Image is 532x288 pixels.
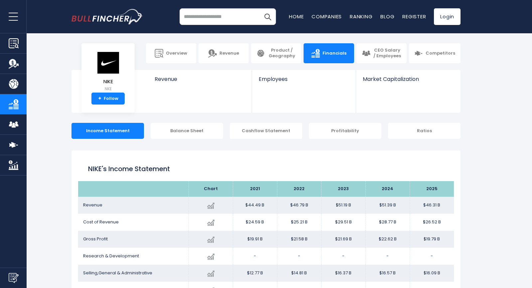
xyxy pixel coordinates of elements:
[233,231,277,248] td: $19.91 B
[252,70,355,94] a: Employees
[373,48,401,59] span: CEO Salary / Employees
[96,51,120,93] a: NIKE NKE
[365,214,410,231] td: $28.77 B
[71,9,143,24] img: bullfincher logo
[71,9,143,24] a: Go to homepage
[251,43,301,63] a: Product / Geography
[233,248,277,265] td: -
[380,13,394,20] a: Blog
[410,197,454,214] td: $46.31 B
[365,248,410,265] td: -
[96,79,120,85] span: NIKE
[233,265,277,282] td: $12.77 B
[356,70,460,94] a: Market Capitalization
[309,123,381,139] div: Profitability
[277,181,321,197] th: 2022
[233,214,277,231] td: $24.59 B
[410,265,454,282] td: $16.09 B
[410,248,454,265] td: -
[277,231,321,248] td: $21.58 B
[323,51,346,56] span: Financials
[277,197,321,214] td: $46.79 B
[410,231,454,248] td: $19.79 B
[388,123,461,139] div: Ratios
[83,253,139,259] span: Research & Development
[365,181,410,197] th: 2024
[321,181,365,197] th: 2023
[166,51,187,56] span: Overview
[321,231,365,248] td: $21.69 B
[189,181,233,197] th: Chart
[365,197,410,214] td: $51.39 B
[409,43,461,63] a: Competitors
[88,164,444,174] h1: NIKE's Income Statement
[321,214,365,231] td: $29.51 B
[83,202,102,208] span: Revenue
[155,76,245,82] span: Revenue
[259,8,276,25] button: Search
[434,8,461,25] a: Login
[410,214,454,231] td: $26.52 B
[96,86,120,92] small: NKE
[268,48,296,59] span: Product / Geography
[219,51,239,56] span: Revenue
[304,43,354,63] a: Financials
[83,236,108,242] span: Gross Profit
[363,76,453,82] span: Market Capitalization
[365,265,410,282] td: $16.57 B
[98,96,101,102] strong: +
[230,123,302,139] div: Cashflow Statement
[233,181,277,197] th: 2021
[259,76,349,82] span: Employees
[402,13,426,20] a: Register
[83,270,152,276] span: Selling,General & Administrative
[426,51,455,56] span: Competitors
[365,231,410,248] td: $22.62 B
[410,181,454,197] th: 2025
[350,13,372,20] a: Ranking
[289,13,304,20] a: Home
[233,197,277,214] td: $44.49 B
[277,214,321,231] td: $25.21 B
[71,123,144,139] div: Income Statement
[321,265,365,282] td: $16.37 B
[83,219,119,225] span: Cost of Revenue
[321,248,365,265] td: -
[277,248,321,265] td: -
[91,93,125,105] a: +Follow
[321,197,365,214] td: $51.19 B
[148,70,252,94] a: Revenue
[312,13,342,20] a: Companies
[356,43,407,63] a: CEO Salary / Employees
[151,123,223,139] div: Balance Sheet
[277,265,321,282] td: $14.81 B
[199,43,249,63] a: Revenue
[146,43,196,63] a: Overview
